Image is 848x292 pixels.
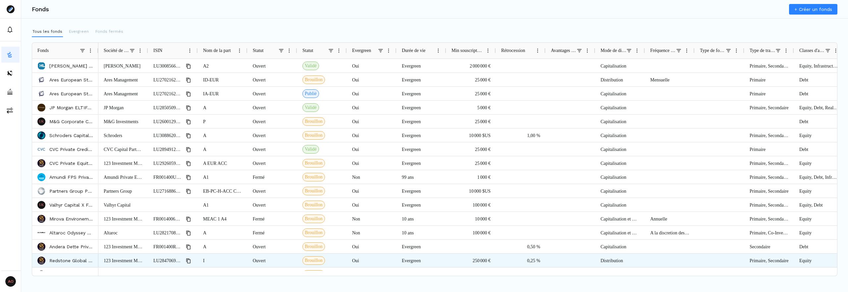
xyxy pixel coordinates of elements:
div: 10 ans [397,212,446,225]
span: LU2894912281 [153,143,182,156]
div: Primaire, Secondaire, Co-Investissement [744,170,794,184]
div: Fermé [247,226,297,239]
button: Copy [185,229,192,237]
div: Evergreen [397,73,446,86]
a: Schroders Capital Semi-Liquid Global Private Equity ELTIF [49,132,93,139]
img: commissions [7,107,13,114]
a: JP Morgan ELTIFs - Multi-Alternatives Fund [49,104,93,111]
a: Mirova Environement Acceleration Capital ELTIF [49,216,93,222]
p: UK [39,120,44,123]
h3: Fonds [32,6,49,12]
div: Ouvert [247,115,297,128]
button: asset-managers [1,84,20,100]
button: Tous les fonds [32,26,63,37]
a: [PERSON_NAME] Private Markets Access ELTIF [49,63,93,69]
div: IA-EUR [198,87,247,100]
p: Ares European Strategic Income Fund (AESIF) [49,76,93,83]
a: distributors [1,65,20,81]
div: Swiss Life AM [98,268,148,281]
button: Copy [185,160,192,168]
div: Evergreen [397,184,446,198]
div: Evergreen [397,156,446,170]
div: 0,25 % [496,254,546,267]
div: Equity, Debt [794,198,844,212]
div: Evergreen [397,240,446,253]
button: Copy [185,243,192,251]
div: M&G Investments [98,115,148,128]
div: Fermé [247,212,297,225]
span: LU2600129592 [153,115,182,128]
span: Durée de vie [402,48,426,53]
span: Validé [305,146,317,153]
div: Ouvert [247,156,297,170]
img: Altaroc Odyssey 2024 [37,229,45,237]
div: A la discretion des gérants [645,226,695,239]
div: I [198,254,247,267]
a: Amundi FPS Private Markets ELTIF [49,174,93,180]
div: ID-EUR [198,73,247,86]
button: Copy [185,104,192,112]
div: Infrastructure [794,268,844,281]
div: Capitalisation [595,156,645,170]
img: CVC Private Credit Fund S.A. SICAV (CVC-CRED) [37,145,45,153]
div: CVC Capital Partners [98,142,148,156]
div: 25 000 € [446,87,496,100]
span: LU2716886283 [153,184,182,198]
p: Tous les fonds [32,28,62,34]
img: JP Morgan ELTIFs - Multi-Alternatives Fund [37,104,45,112]
p: Ares European Strategic Income Fund ("AESIF") ELTIF [49,90,93,97]
p: Valhyr Capital X Fund [49,202,93,208]
p: Andera Dette Privée ELTIF [49,243,93,250]
div: 100 000 € [446,226,496,239]
a: Partners Group Private Equity Opportunities ELTIF [49,188,93,194]
span: Type de fonds [700,48,726,53]
div: A1 [198,198,247,212]
div: Capitalisation [595,59,645,73]
div: Evergreen [397,59,446,73]
div: 123 Investment Managers [98,240,148,253]
span: Brouillon [305,216,323,222]
img: distributors [7,70,13,76]
img: Mirova Environement Acceleration Capital ELTIF [37,215,45,223]
div: [PERSON_NAME] [98,59,148,73]
div: Ouvert [247,59,297,73]
span: Fréquence de distribution [650,48,676,53]
div: 5 000 € [446,101,496,114]
div: 123 Investment Managers [98,156,148,170]
span: FR0014006P07 [153,212,182,226]
div: Schroders [98,128,148,142]
div: 250 000 € [446,254,496,267]
div: Debt [794,87,844,100]
div: Ouvert [247,87,297,100]
div: 1,00 % [496,128,546,142]
div: Ouvert [247,198,297,212]
div: Ares Management [98,73,148,86]
p: Redstone Global Venture ELTIF [49,257,93,264]
span: LU2926059788 [153,157,182,170]
div: Oui [347,128,397,142]
span: LU2702162699 [153,73,182,87]
div: Primaire [744,73,794,86]
div: Evergreen [397,254,446,267]
div: Capitalisation [595,101,645,114]
div: Capitalisation [595,128,645,142]
span: Brouillon [305,174,323,180]
div: Secondaire [744,240,794,253]
img: Partners Group Private Equity Opportunities ELTIF [37,187,45,195]
span: Mode de distribution des revenus [601,48,626,53]
div: Capitalisation [595,240,645,253]
div: Oui [347,184,397,198]
div: A1 [198,170,247,184]
span: Type de transactions [750,48,775,53]
div: Primaire, Secondaire [744,184,794,198]
div: 123 Investment Managers [98,212,148,225]
span: Evergreen [352,48,371,53]
div: 10 000 $US [446,128,496,142]
div: 1 000 CHF [446,268,496,281]
a: commissions [1,102,20,118]
div: Oui [347,101,397,114]
div: 0,50 % [496,240,546,253]
p: Evergreen [69,28,89,34]
div: Debt [794,142,844,156]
